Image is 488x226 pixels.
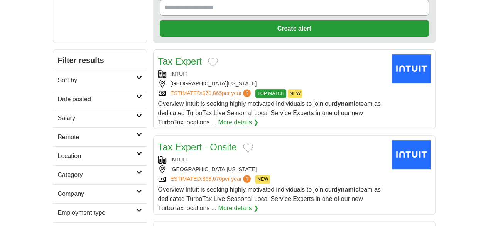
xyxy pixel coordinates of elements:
[171,89,253,98] a: ESTIMATED:$70,865per year?
[53,165,147,184] a: Category
[53,146,147,165] a: Location
[53,109,147,127] a: Salary
[255,175,270,184] span: NEW
[158,56,202,66] a: Tax Expert
[171,71,188,77] a: INTUIT
[58,95,136,104] h2: Date posted
[58,189,136,199] h2: Company
[53,71,147,90] a: Sort by
[160,20,429,37] button: Create alert
[392,54,431,83] img: Intuit logo
[53,184,147,203] a: Company
[158,80,386,88] div: [GEOGRAPHIC_DATA][US_STATE]
[53,90,147,109] a: Date posted
[202,90,222,96] span: $70,865
[158,142,237,152] a: Tax Expert - Onsite
[53,127,147,146] a: Remote
[208,58,218,67] button: Add to favorite jobs
[243,175,251,183] span: ?
[334,186,359,193] strong: dynamic
[58,76,136,85] h2: Sort by
[58,170,136,180] h2: Category
[158,165,386,173] div: [GEOGRAPHIC_DATA][US_STATE]
[255,89,286,98] span: TOP MATCH
[58,133,136,142] h2: Remote
[58,114,136,123] h2: Salary
[243,89,251,97] span: ?
[218,204,258,213] a: More details ❯
[53,50,147,71] h2: Filter results
[58,151,136,161] h2: Location
[53,203,147,222] a: Employment type
[218,118,258,127] a: More details ❯
[58,208,136,218] h2: Employment type
[288,89,302,98] span: NEW
[392,140,431,169] img: Intuit logo
[158,186,381,211] span: Overview Intuit is seeking highly motivated individuals to join our team as dedicated TurboTax Li...
[334,100,359,107] strong: dynamic
[158,100,381,126] span: Overview Intuit is seeking highly motivated individuals to join our team as dedicated TurboTax Li...
[171,156,188,163] a: INTUIT
[243,143,253,153] button: Add to favorite jobs
[202,176,222,182] span: $68,670
[171,175,253,184] a: ESTIMATED:$68,670per year?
